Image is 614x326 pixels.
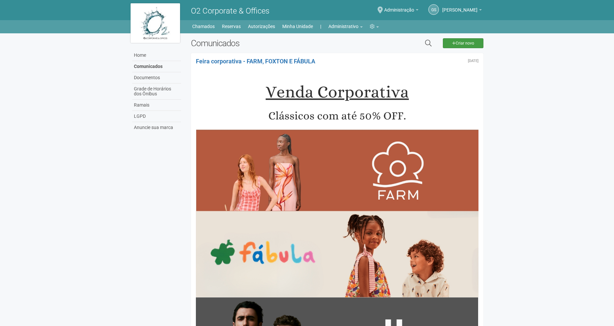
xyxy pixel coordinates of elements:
[132,72,181,83] a: Documentos
[196,58,315,65] a: Feira corporativa - FARM, FOXTON E FÁBULA
[132,83,181,100] a: Grade de Horários dos Ônibus
[131,3,180,43] img: logo.jpg
[468,59,478,63] div: Quarta-feira, 10 de setembro de 2025 às 13:20
[428,4,439,15] a: GS
[132,61,181,72] a: Comunicados
[442,1,477,13] span: Gabriela Souza
[191,38,357,48] h2: Comunicados
[132,122,181,133] a: Anuncie sua marca
[320,22,321,31] a: |
[384,1,414,13] span: Administração
[384,8,418,14] a: Administração
[282,22,313,31] a: Minha Unidade
[443,38,483,48] a: Criar novo
[191,6,269,16] span: O2 Corporate & Offices
[132,111,181,122] a: LGPD
[370,22,379,31] a: Configurações
[192,22,215,31] a: Chamados
[328,22,363,31] a: Administrativo
[222,22,241,31] a: Reservas
[132,50,181,61] a: Home
[132,100,181,111] a: Ramais
[442,8,482,14] a: [PERSON_NAME]
[248,22,275,31] a: Autorizações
